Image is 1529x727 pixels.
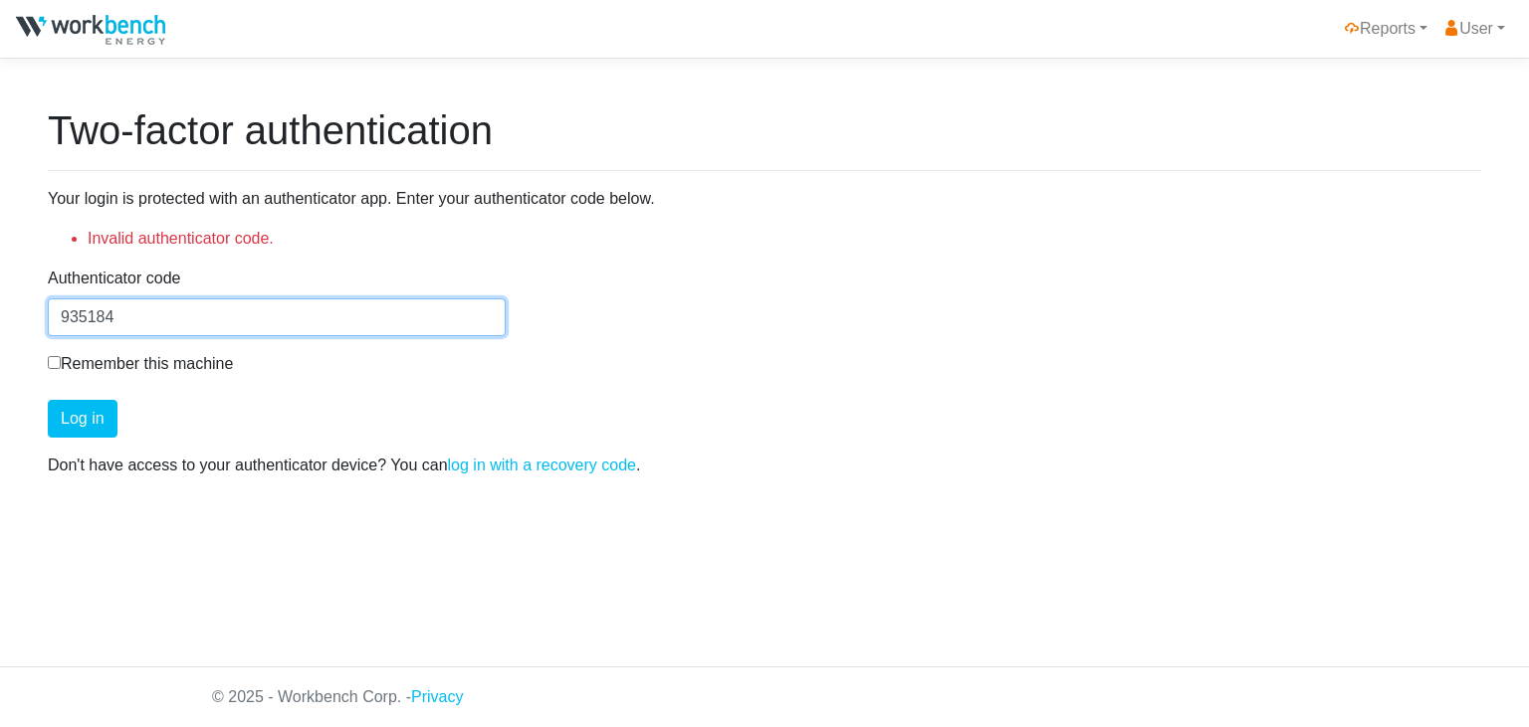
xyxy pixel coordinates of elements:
[88,227,506,251] li: Invalid authenticator code.
[16,15,165,45] img: NRGPeaks.png
[1336,9,1435,49] a: Reports
[48,106,1481,154] h1: Two-factor authentication
[48,267,180,290] label: Authenticator code
[48,356,61,369] input: Remember this machine
[48,187,1481,211] p: Your login is protected with an authenticator app. Enter your authenticator code below.
[1435,9,1513,49] a: User
[48,352,233,376] label: Remember this machine
[48,400,117,438] button: Log in
[197,667,1332,727] div: © 2025 - Workbench Corp. -
[411,688,463,705] a: Privacy
[48,454,1481,477] p: Don't have access to your authenticator device? You can .
[448,456,636,473] a: log in with a recovery code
